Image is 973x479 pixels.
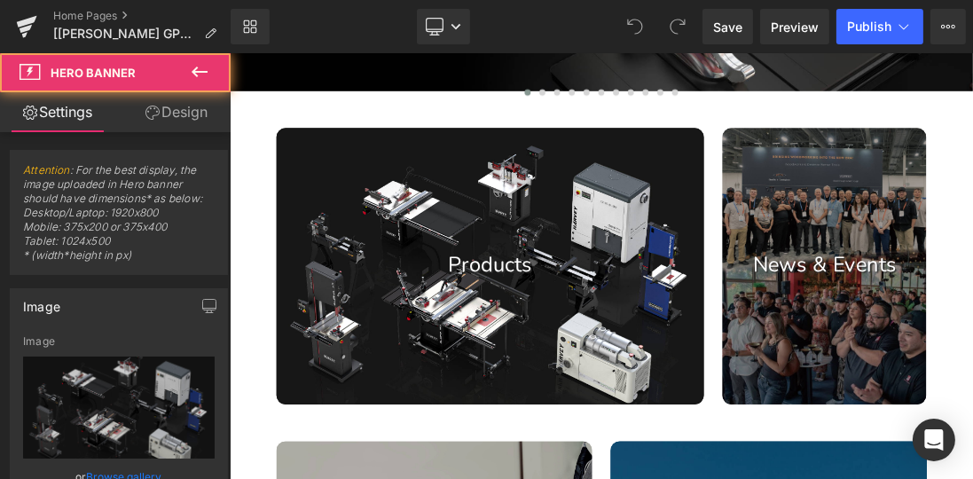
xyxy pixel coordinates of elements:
[23,163,70,177] a: Attention
[53,9,231,23] a: Home Pages
[53,27,197,41] span: [[PERSON_NAME] GPs 2] Home Page [DATE]
[660,9,695,44] button: Redo
[847,20,891,34] span: Publish
[760,9,829,44] a: Preview
[23,163,215,274] span: : For the best display, the image uploaded in Hero banner should have dimensions* as below: Deskt...
[617,9,653,44] button: Undo
[23,289,60,314] div: Image
[836,9,923,44] button: Publish
[23,335,215,348] div: Image
[67,286,685,327] p: Products
[231,9,270,44] a: New Library
[771,18,819,36] span: Preview
[930,9,966,44] button: More
[119,92,234,132] a: Design
[913,419,955,461] div: Open Intercom Messenger
[713,18,742,36] span: Save
[51,66,136,80] span: Hero Banner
